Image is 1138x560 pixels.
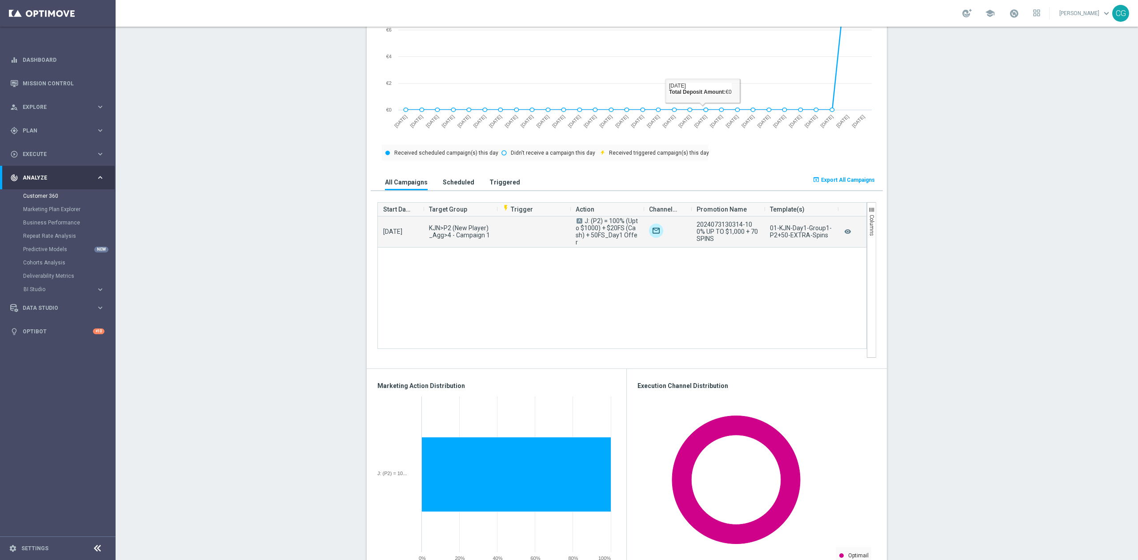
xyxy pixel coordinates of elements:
div: Deliverability Metrics [23,269,115,283]
i: keyboard_arrow_right [96,304,104,312]
text: €2 [386,80,392,86]
div: equalizer Dashboard [10,56,105,64]
div: Predictive Models [23,243,115,256]
span: keyboard_arrow_down [1102,8,1111,18]
h3: All Campaigns [385,178,428,186]
button: BI Studio keyboard_arrow_right [23,286,105,293]
text: [DATE] [457,114,471,128]
text: [DATE] [772,114,787,128]
text: [DATE] [819,114,834,128]
text: [DATE] [520,114,534,128]
a: Optibot [23,320,93,343]
text: [DATE] [630,114,645,128]
button: Mission Control [10,80,105,87]
div: 01-KJN-Day1-Group1-P2+50-EXTRA-Spins [770,224,833,239]
button: track_changes Analyze keyboard_arrow_right [10,174,105,181]
text: Received scheduled campaign(s) this day [394,150,498,156]
div: Business Performance [23,216,115,229]
a: Predictive Models [23,246,92,253]
div: Plan [10,127,96,135]
span: KJN>P2 (New Player)_Agg>4 - Campaign 1 [429,224,492,239]
text: [DATE] [614,114,629,128]
span: Plan [23,128,96,133]
div: J: (P2) = 100% (Upto $1000) + $20FS (Cash) + 50FS_Day1 Offer [377,471,415,476]
h3: Execution Channel Distribution [637,382,876,390]
button: All Campaigns [383,174,430,190]
text: [DATE] [646,114,661,128]
a: Marketing Plan Explorer [23,206,92,213]
span: Start Date [383,200,411,218]
text: [DATE] [551,114,566,128]
i: gps_fixed [10,127,18,135]
text: Received triggered campaign(s) this day [609,150,709,156]
h3: Triggered [489,178,520,186]
div: +10 [93,328,104,334]
div: BI Studio [23,283,115,296]
i: lightbulb [10,328,18,336]
text: [DATE] [804,114,818,128]
a: Dashboard [23,48,104,72]
text: [DATE] [472,114,487,128]
text: [DATE] [567,114,581,128]
span: J: (P2) = 100% (Upto $1000) + $20FS (Cash) + 50FS_Day1 Offer [576,217,638,246]
i: keyboard_arrow_right [96,150,104,158]
text: €6 [386,27,392,32]
div: Analyze [10,174,96,182]
a: Settings [21,546,48,551]
a: Customer 360 [23,192,92,200]
div: Data Studio [10,304,96,312]
div: Execute [10,150,96,158]
text: [DATE] [851,114,866,128]
span: Action [576,200,594,218]
text: [DATE] [835,114,850,128]
text: [DATE] [583,114,597,128]
div: Optibot [10,320,104,343]
text: [DATE] [677,114,692,128]
span: Trigger [502,206,533,213]
i: settings [9,544,17,552]
span: school [985,8,995,18]
img: Optimail [649,224,663,238]
text: [DATE] [535,114,550,128]
div: person_search Explore keyboard_arrow_right [10,104,105,111]
a: Cohorts Analysis [23,259,92,266]
i: keyboard_arrow_right [96,126,104,135]
div: Explore [10,103,96,111]
h3: Scheduled [443,178,474,186]
i: keyboard_arrow_right [96,103,104,111]
span: Columns [869,215,875,236]
i: keyboard_arrow_right [96,173,104,182]
button: Data Studio keyboard_arrow_right [10,304,105,312]
span: Execute [23,152,96,157]
text: [DATE] [488,114,503,128]
text: [DATE] [598,114,613,128]
text: [DATE] [661,114,676,128]
text: [DATE] [409,114,424,128]
span: Data Studio [23,305,96,311]
text: [DATE] [693,114,708,128]
i: flash_on [502,204,509,212]
button: lightbulb Optibot +10 [10,328,105,335]
button: play_circle_outline Execute keyboard_arrow_right [10,151,105,158]
div: Marketing Plan Explorer [23,203,115,216]
span: Target Group [429,200,467,218]
i: open_in_browser [813,176,820,183]
span: Analyze [23,175,96,180]
i: equalizer [10,56,18,64]
button: gps_fixed Plan keyboard_arrow_right [10,127,105,134]
i: keyboard_arrow_right [96,285,104,294]
div: BI Studio [24,287,96,292]
text: [DATE] [425,114,440,128]
text: [DATE] [709,114,724,128]
a: Mission Control [23,72,104,95]
div: Customer 360 [23,189,115,203]
text: [DATE] [756,114,771,128]
h3: Marketing Action Distribution [377,382,616,390]
text: [DATE] [393,114,408,128]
